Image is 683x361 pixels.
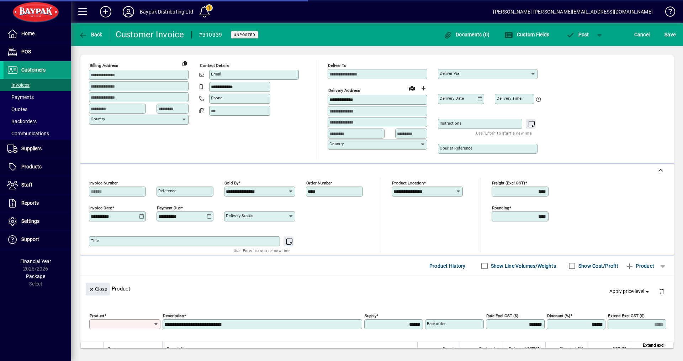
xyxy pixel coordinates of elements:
span: Communications [7,131,49,136]
button: Cancel [632,28,652,41]
mat-label: Courier Reference [440,146,472,151]
span: GST ($) [612,345,626,353]
a: Backorders [4,115,71,127]
button: Product History [427,260,468,272]
span: Supply [443,345,456,353]
span: Financial Year [20,258,51,264]
button: Choose address [418,83,429,94]
a: Settings [4,213,71,230]
mat-label: Extend excl GST ($) [608,313,645,318]
mat-label: Invoice date [89,205,112,210]
a: Payments [4,91,71,103]
button: Profile [117,5,140,18]
a: Quotes [4,103,71,115]
button: Save [663,28,677,41]
button: Close [86,283,110,295]
button: Back [77,28,104,41]
span: Product History [429,260,466,272]
div: Baypak Distributing Ltd [140,6,193,17]
span: Payments [7,94,34,100]
mat-label: Rate excl GST ($) [486,313,518,318]
mat-label: Country [91,116,105,121]
a: Reports [4,194,71,212]
mat-label: Delivery status [226,213,253,218]
mat-label: Reference [158,188,176,193]
mat-hint: Use 'Enter' to start a new line [234,246,290,255]
mat-label: Deliver To [328,63,346,68]
span: Product [625,260,654,272]
mat-label: Backorder [427,321,446,326]
button: Post [562,28,593,41]
span: P [578,32,582,37]
span: Suppliers [21,146,42,151]
mat-label: Delivery time [497,96,521,101]
mat-label: Title [91,238,99,243]
mat-label: Instructions [440,121,461,126]
button: Copy to Delivery address [179,58,190,69]
mat-label: Email [211,72,221,77]
mat-label: Delivery date [440,96,464,101]
span: Invoices [7,82,30,88]
div: Customer Invoice [116,29,184,40]
span: ave [665,29,676,40]
mat-label: Product [90,313,104,318]
mat-label: Description [163,313,184,318]
label: Show Cost/Profit [577,262,618,270]
mat-label: Payment due [157,205,181,210]
a: Communications [4,127,71,140]
div: Product [80,276,674,302]
mat-label: Deliver via [440,71,459,76]
span: Rate excl GST ($) [509,345,541,353]
span: Description [167,345,189,353]
span: Quotes [7,106,27,112]
span: Reports [21,200,39,206]
span: Back [79,32,102,37]
app-page-header-button: Delete [653,288,670,294]
span: Package [26,273,45,279]
span: Support [21,236,39,242]
span: Settings [21,218,39,224]
span: Item [108,345,116,353]
button: Product [622,260,658,272]
span: Home [21,31,35,36]
span: Close [89,283,107,295]
span: Custom Fields [504,32,549,37]
span: Documents (0) [444,32,490,37]
span: Backorder [479,345,498,353]
a: Suppliers [4,140,71,158]
mat-label: Phone [211,95,222,100]
label: Show Line Volumes/Weights [489,262,556,270]
button: Documents (0) [442,28,492,41]
a: POS [4,43,71,61]
mat-label: Supply [365,313,376,318]
mat-label: Country [329,141,344,146]
span: Unposted [234,32,255,37]
button: Delete [653,283,670,300]
span: Staff [21,182,32,188]
a: Staff [4,176,71,194]
div: #310339 [199,29,222,41]
app-page-header-button: Close [84,286,112,292]
app-page-header-button: Back [71,28,110,41]
span: Discount (%) [560,345,584,353]
a: Support [4,231,71,248]
mat-label: Freight (excl GST) [492,180,525,185]
span: Apply price level [609,288,651,295]
button: Apply price level [607,285,653,298]
span: Cancel [634,29,650,40]
span: S [665,32,667,37]
mat-label: Product location [392,180,424,185]
span: Backorders [7,119,37,124]
mat-hint: Use 'Enter' to start a new line [476,129,532,137]
span: Products [21,164,42,169]
span: Customers [21,67,46,73]
div: [PERSON_NAME] [PERSON_NAME][EMAIL_ADDRESS][DOMAIN_NAME] [493,6,653,17]
button: Custom Fields [503,28,551,41]
button: Add [94,5,117,18]
a: Home [4,25,71,43]
mat-label: Order number [306,180,332,185]
mat-label: Discount (%) [547,313,570,318]
span: ost [566,32,589,37]
span: POS [21,49,31,54]
mat-label: Invoice number [89,180,118,185]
